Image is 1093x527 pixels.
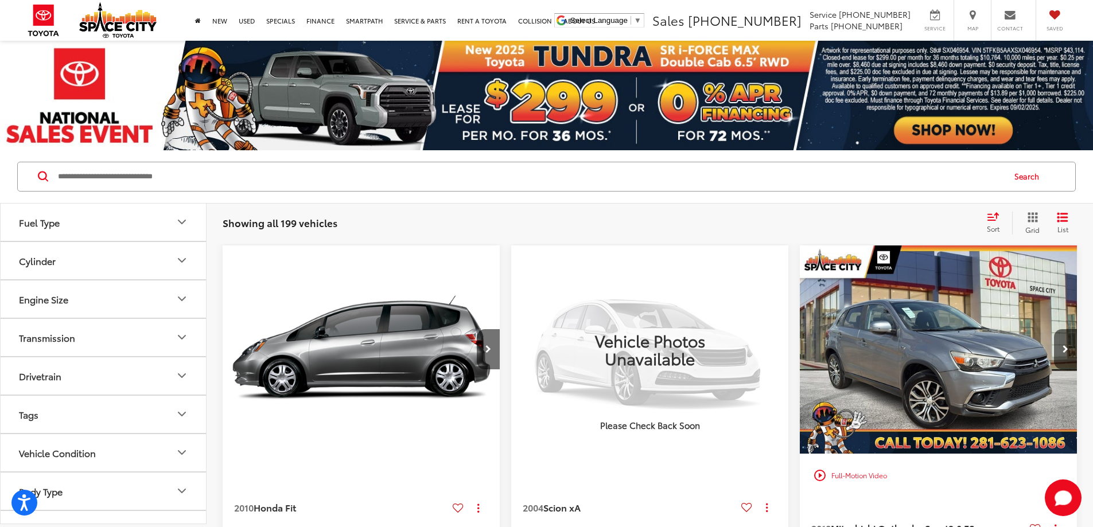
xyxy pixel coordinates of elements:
button: TagsTags [1,396,207,433]
a: 2010 Honda Fit Base FWD2010 Honda Fit Base FWD2010 Honda Fit Base FWD2010 Honda Fit Base FWD [222,245,501,454]
div: Drivetrain [175,369,189,382]
span: [PHONE_NUMBER] [831,20,903,32]
div: Engine Size [19,294,68,305]
span: 2004 [523,501,543,514]
span: Grid [1025,225,1040,235]
div: Cylinder [175,253,189,267]
div: Cylinder [19,255,56,266]
a: Select Language​ [570,16,641,25]
div: Body Type [175,484,189,498]
span: Sales [652,11,684,29]
button: List View [1048,212,1077,235]
button: Next image [477,329,500,369]
span: Map [960,25,985,32]
span: dropdown dots [477,503,479,513]
div: Vehicle Condition [19,447,96,458]
div: Transmission [175,330,189,344]
span: Contact [997,25,1023,32]
span: Service [810,9,837,20]
span: Service [922,25,948,32]
button: CylinderCylinder [1,242,207,279]
div: Fuel Type [175,215,189,229]
div: Tags [19,409,38,420]
span: Select Language [570,16,628,25]
span: Parts [810,20,828,32]
div: Vehicle Condition [175,446,189,459]
div: Drivetrain [19,370,61,381]
button: TransmissionTransmission [1,319,207,356]
img: Vehicle Photos Unavailable Please Check Back Soon [511,245,788,453]
button: Engine SizeEngine Size [1,280,207,318]
div: Transmission [19,332,75,343]
div: Fuel Type [19,217,60,228]
img: 2010 Honda Fit Base FWD [222,245,501,455]
a: 2018 Mitsubishi Outlander Sport 2.0 ES 4x22018 Mitsubishi Outlander Sport 2.0 ES 4x22018 Mitsubis... [799,245,1078,454]
span: [PHONE_NUMBER] [688,11,802,29]
svg: Start Chat [1045,479,1082,516]
div: Tags [175,407,189,421]
button: Fuel TypeFuel Type [1,204,207,241]
button: Actions [468,498,488,518]
div: Engine Size [175,292,189,306]
div: 2018 Mitsubishi Outlander Sport 2.0 ES 0 [799,245,1078,454]
span: dropdown dots [766,503,768,512]
button: Toggle Chat Window [1045,479,1082,516]
span: Saved [1042,25,1067,32]
a: VIEW_DETAILS [511,245,788,453]
button: Select sort value [981,212,1012,235]
div: 2010 Honda Fit Base 0 [222,245,501,454]
span: [PHONE_NUMBER] [839,9,911,20]
button: Next image [1054,329,1077,369]
img: 2018 Mitsubishi Outlander Sport 2.0 ES 4x2 [799,245,1078,455]
button: DrivetrainDrivetrain [1,357,207,395]
button: Body TypeBody Type [1,473,207,510]
a: 2010Honda Fit [234,501,448,514]
span: List [1057,224,1068,234]
span: Showing all 199 vehicles [223,216,337,229]
img: Space City Toyota [79,2,157,38]
span: Sort [987,224,999,233]
button: Vehicle ConditionVehicle Condition [1,434,207,471]
input: Search by Make, Model, or Keyword [57,163,1003,190]
div: Body Type [19,486,63,497]
button: Grid View [1012,212,1048,235]
a: 2004Scion xA [523,501,737,514]
button: Actions [757,497,777,517]
span: Honda Fit [254,501,296,514]
span: 2010 [234,501,254,514]
span: ▼ [634,16,641,25]
span: Scion xA [543,501,581,514]
button: Search [1003,162,1056,191]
